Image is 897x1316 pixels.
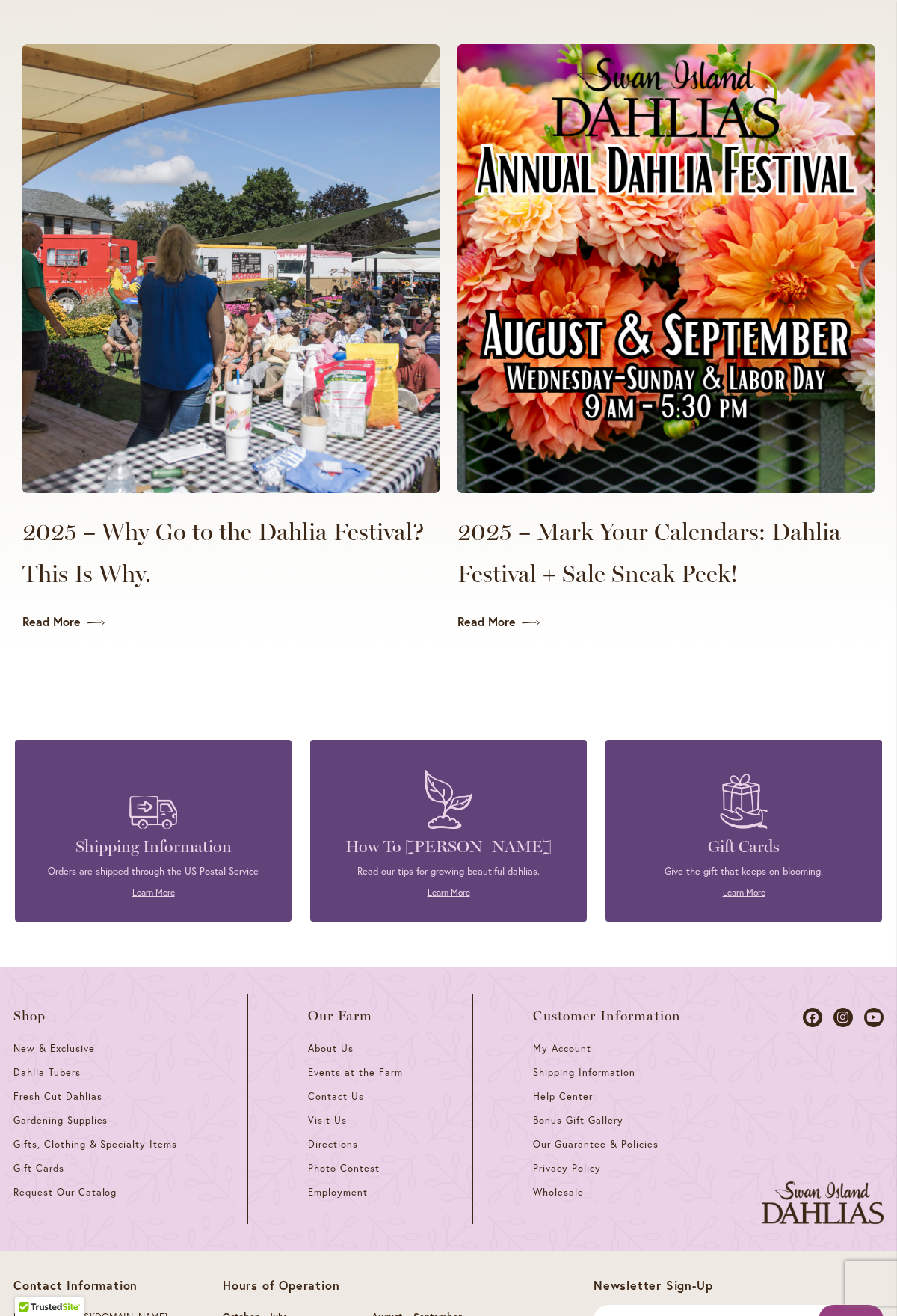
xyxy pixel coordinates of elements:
span: About Us [308,1042,354,1055]
span: Request Our Catalog [13,1186,117,1199]
p: Orders are shipped through the US Postal Service [37,865,269,878]
span: Shop [13,1009,46,1023]
p: Give the gift that keeps on blooming. [628,865,860,878]
span: Bonus Gift Gallery [533,1114,623,1127]
span: Privacy Policy [533,1162,601,1175]
a: 2025 – Mark Your Calendars: Dahlia Festival + Sale Sneak Peek! [457,511,875,595]
img: 2025 Annual Dahlias Festival Poster [457,44,875,493]
a: Read More [457,613,875,631]
span: Gift Cards [13,1162,64,1175]
img: Dahlia Lecture [22,44,440,493]
span: Visit Us [308,1114,347,1127]
span: Dahlia Tubers [13,1066,81,1079]
a: Dahlias on Instagram [833,1008,853,1027]
p: Read our tips for growing beautiful dahlias. [333,865,564,878]
span: My Account [533,1042,591,1055]
span: Our Guarantee & Policies [533,1138,658,1151]
span: Help Center [533,1090,593,1103]
span: Fresh Cut Dahlias [13,1090,102,1103]
a: 2025 – Why Go to the Dahlia Festival? This Is Why. [22,511,440,595]
a: Read More [22,613,440,631]
span: Gifts, Clothing & Specialty Items [13,1138,177,1151]
span: Gardening Supplies [13,1114,108,1127]
span: Events at the Farm [308,1066,402,1079]
span: Directions [308,1138,358,1151]
a: Dahlias on Youtube [864,1008,884,1027]
span: Employment [308,1186,368,1199]
span: New & Exclusive [13,1042,95,1055]
h4: Shipping Information [37,836,269,857]
span: Shipping Information [533,1066,635,1079]
span: Customer Information [533,1009,681,1023]
a: Dahlias on Facebook [803,1008,822,1027]
h4: How To [PERSON_NAME] [333,836,564,857]
span: Our Farm [308,1009,372,1023]
a: Learn More [723,887,765,898]
span: Wholesale [533,1186,584,1199]
span: Photo Contest [308,1162,380,1175]
span: Contact Us [308,1090,364,1103]
a: Learn More [428,887,470,898]
a: Learn More [132,887,175,898]
h4: Gift Cards [628,836,860,857]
